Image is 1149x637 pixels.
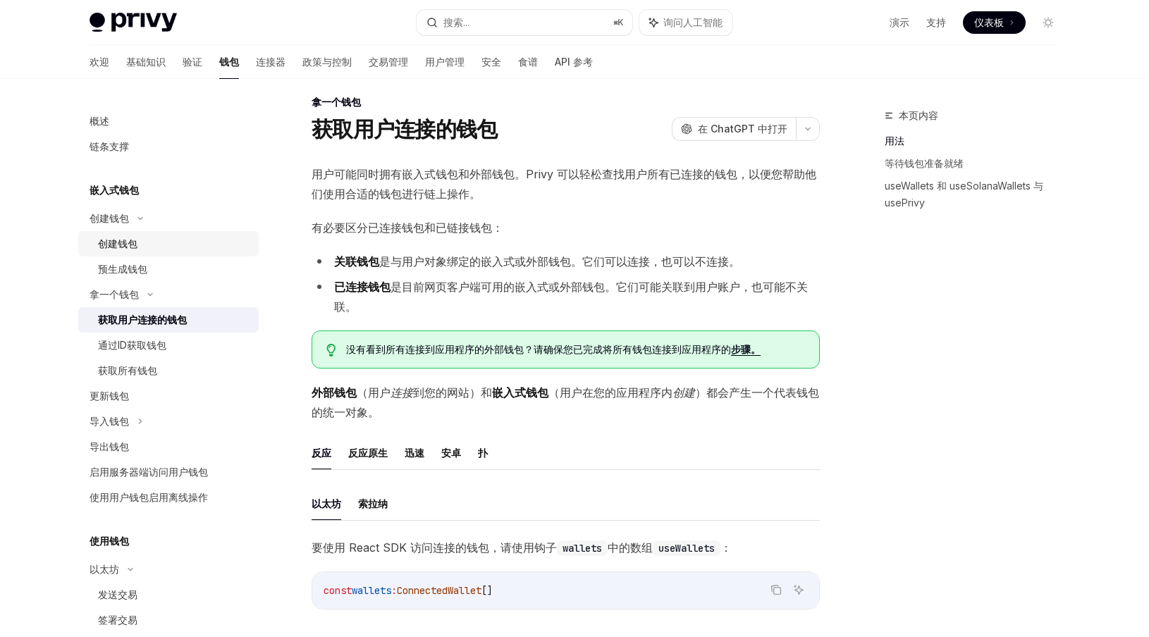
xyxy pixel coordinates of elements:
font: 导入钱包 [90,415,129,427]
a: 启用服务器端访问用户钱包 [78,459,259,485]
a: useWallets 和 useSolanaWallets 与 usePrivy [885,175,1071,214]
font: 用户可能同时拥有嵌入式钱包和外部钱包。Privy 可以轻松查找用户所有已连接的钱包，以便您帮助他们使用合适的钱包进行链上操作。 [312,167,816,201]
font: 是目前网页客户端可用的嵌入式或外部钱包。它们可能关联到用户账户，也可能不关联。 [334,280,808,314]
font: 获取用户连接的钱包 [98,314,187,326]
font: 反应原生 [348,447,388,459]
font: 扑 [478,447,488,459]
font: 要使用 React SDK 访问连接的钱包，请使用钩子 [312,540,557,555]
a: 支持 [926,16,946,30]
font: 基础知识 [126,56,166,68]
font: 迅速 [405,447,424,459]
a: 连接器 [256,45,285,79]
font: 演示 [890,16,909,28]
font: 通过ID获取钱包 [98,339,166,351]
font: 关联钱包 [334,254,379,268]
font: 获取用户连接的钱包 [312,116,497,142]
font: 创建钱包 [98,237,137,249]
font: 仪表板 [974,16,1004,28]
img: 灯光标志 [90,13,177,32]
svg: 提示 [326,344,336,357]
a: 步骤。 [731,343,761,356]
a: 使用用户钱包启用离线操作 [78,485,259,510]
font: 启用服务器端访问用户钱包 [90,466,208,478]
font: 已连接钱包 [334,280,391,294]
a: 政策与控制 [302,45,352,79]
font: 发送交易 [98,588,137,600]
font: 获取所有钱包 [98,364,157,376]
font: 本页内容 [899,109,938,121]
font: 支持 [926,16,946,28]
a: 安全 [481,45,501,79]
font: 步骤。 [731,343,761,355]
font: ⌘ [613,17,617,27]
font: 在 ChatGPT 中打开 [698,123,787,135]
button: 询问人工智能 [789,581,808,599]
font: API 参考 [555,56,593,68]
font: 中的数组 [608,540,653,555]
font: 嵌入式钱包 [492,385,548,400]
button: 安卓 [441,436,461,469]
font: 外部钱包 [312,385,357,400]
a: 演示 [890,16,909,30]
code: useWallets [653,540,720,556]
font: 嵌入式钱包 [90,184,139,196]
font: 钱包 [219,56,239,68]
a: 更新钱包 [78,383,259,409]
font: 索拉纳 [358,497,388,509]
font: 创建 [672,385,695,400]
font: 询问人工智能 [663,16,723,28]
font: 等待钱包准备就绪 [885,157,964,169]
a: 钱包 [219,45,239,79]
a: 欢迎 [90,45,109,79]
code: wallets [557,540,608,556]
span: const [324,584,352,597]
a: 用户管理 [425,45,465,79]
font: 使用用户钱包启用离线操作 [90,491,208,503]
font: ： [720,540,732,555]
button: 索拉纳 [358,487,388,520]
font: 所有钱包连接到应用程序的 [613,343,731,355]
font: 欢迎 [90,56,109,68]
span: ConnectedWallet [397,584,481,597]
a: 食谱 [518,45,538,79]
font: 概述 [90,115,109,127]
button: 在 ChatGPT 中打开 [672,117,796,141]
font: 链条支撑 [90,140,129,152]
button: 迅速 [405,436,424,469]
button: 扑 [478,436,488,469]
a: 获取所有钱包 [78,358,259,383]
a: 创建钱包 [78,231,259,256]
a: 导出钱包 [78,434,259,459]
font: 签署交易 [98,614,137,626]
font: 验证 [183,56,202,68]
a: 用法 [885,130,1071,152]
font: 安全 [481,56,501,68]
font: 拿一个钱包 [90,288,139,300]
font: （用户 [357,385,391,400]
font: 用户管理 [425,56,465,68]
a: 交易管理 [369,45,408,79]
button: 反应 [312,436,331,469]
button: 复制代码块中的内容 [767,581,785,599]
a: 验证 [183,45,202,79]
button: 询问人工智能 [639,10,732,35]
font: 导出钱包 [90,440,129,452]
button: 反应原生 [348,436,388,469]
font: （用户在您的应用程序内 [548,385,672,400]
a: 基础知识 [126,45,166,79]
font: 以太坊 [90,563,119,575]
a: 通过ID获取钱包 [78,333,259,358]
font: 用法 [885,135,904,147]
font: 更新钱包 [90,390,129,402]
font: ）都会 [695,385,729,400]
font: 政策与控制 [302,56,352,68]
font: 使用钱包 [90,535,129,547]
font: 没有看到所有连接到应用程序的外部钱包？请确保您已完成将 [346,343,613,355]
button: 搜索...⌘K [417,10,632,35]
a: 发送交易 [78,582,259,607]
font: useWallets 和 useSolanaWallets 与 usePrivy [885,180,1043,209]
font: 食谱 [518,56,538,68]
span: [] [481,584,493,597]
font: 以太坊 [312,497,341,509]
a: 链条支撑 [78,134,259,159]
